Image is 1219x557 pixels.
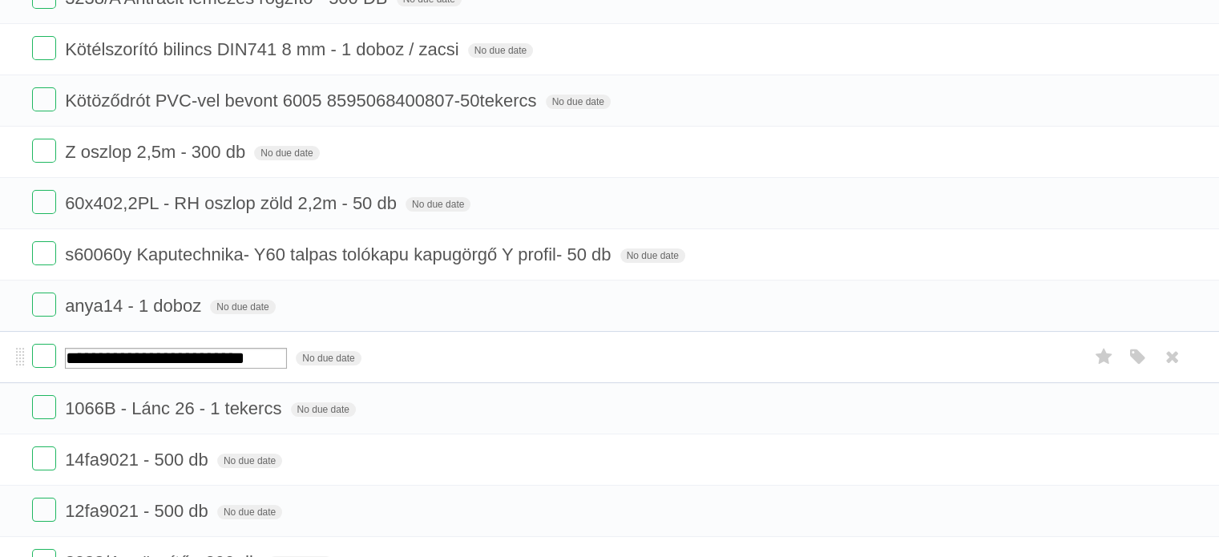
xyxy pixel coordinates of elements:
[32,190,56,214] label: Done
[32,139,56,163] label: Done
[217,505,282,519] span: No due date
[65,296,205,316] span: anya14 - 1 doboz
[65,398,285,418] span: 1066B - Lánc 26 - 1 tekercs
[1089,344,1120,370] label: Star task
[468,43,533,58] span: No due date
[32,395,56,419] label: Done
[32,293,56,317] label: Done
[620,248,685,263] span: No due date
[65,244,615,264] span: s60060y Kaputechnika- Y60 talpas tolókapu kapugörgő Y profil- 50 db
[65,501,212,521] span: 12fa9021 - 500 db
[65,39,463,59] span: Kötélszorító bilincs DIN741 8 mm - 1 doboz / zacsi
[65,193,401,213] span: 60x402,2PL - RH oszlop zöld 2,2m - 50 db
[217,454,282,468] span: No due date
[65,91,540,111] span: Kötöződrót PVC-vel bevont 6005 8595068400807-50tekercs
[32,36,56,60] label: Done
[291,402,356,417] span: No due date
[406,197,470,212] span: No due date
[32,87,56,111] label: Done
[254,146,319,160] span: No due date
[32,446,56,470] label: Done
[32,241,56,265] label: Done
[210,300,275,314] span: No due date
[32,344,56,368] label: Done
[546,95,611,109] span: No due date
[32,498,56,522] label: Done
[65,450,212,470] span: 14fa9021 - 500 db
[65,142,249,162] span: Z oszlop 2,5m - 300 db
[296,351,361,365] span: No due date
